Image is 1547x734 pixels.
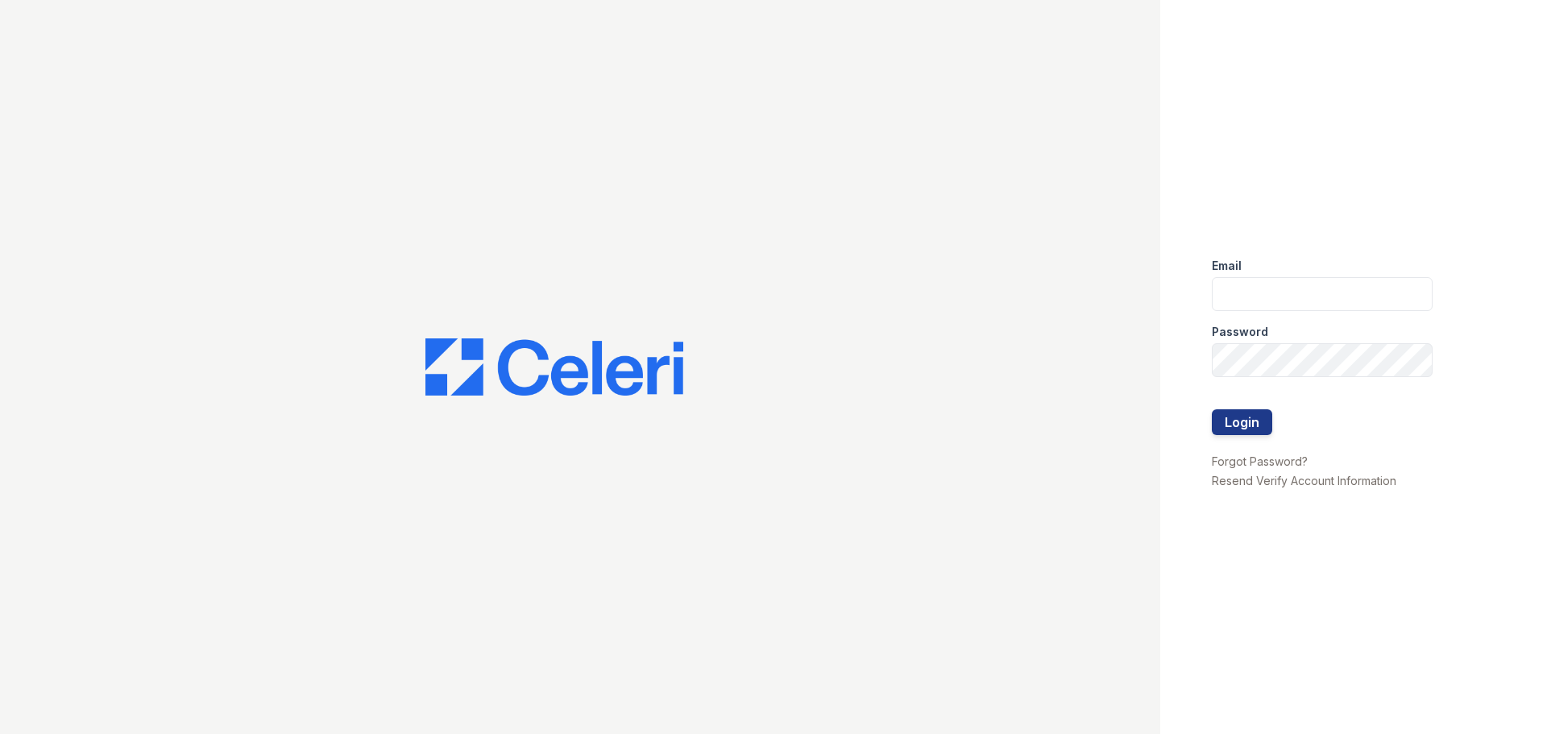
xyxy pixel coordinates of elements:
[1212,454,1308,468] a: Forgot Password?
[425,338,683,396] img: CE_Logo_Blue-a8612792a0a2168367f1c8372b55b34899dd931a85d93a1a3d3e32e68fde9ad4.png
[1212,409,1272,435] button: Login
[1212,258,1242,274] label: Email
[1212,474,1396,487] a: Resend Verify Account Information
[1212,324,1268,340] label: Password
